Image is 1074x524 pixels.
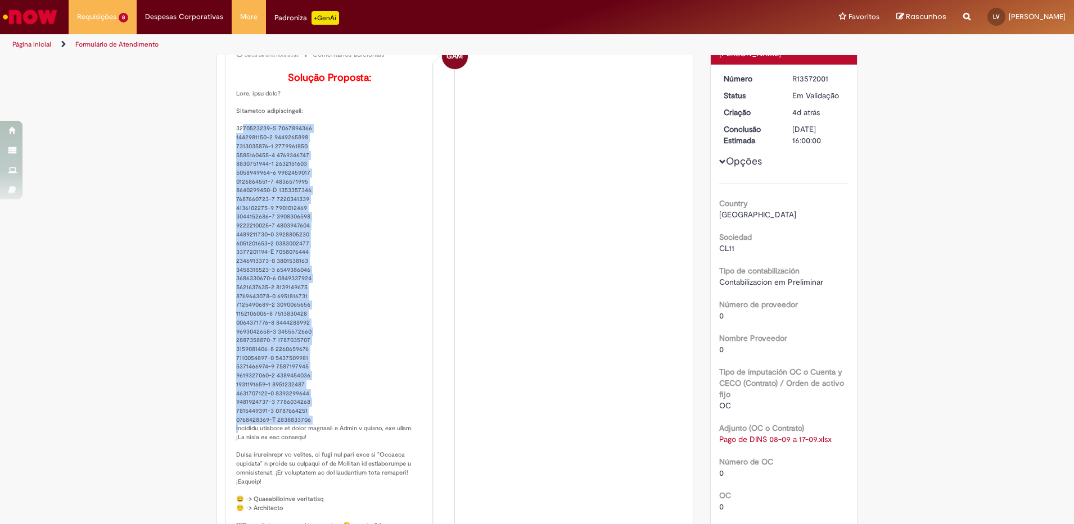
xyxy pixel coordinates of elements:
span: LV [993,13,1000,20]
div: 26/09/2025 17:23:37 [792,107,845,118]
time: 30/09/2025 14:21:52 [245,52,299,58]
div: R13572001 [792,73,845,84]
span: OC [719,400,731,411]
div: Em Validação [792,90,845,101]
a: Formulário de Atendimento [75,40,159,49]
span: cerca de uma hora atrás [245,52,299,58]
span: Contabilizacion em Preliminar [719,277,823,287]
span: Favoritos [849,11,879,22]
div: Guilherme Allan Messa [442,43,468,69]
span: [PERSON_NAME] [1009,12,1066,21]
img: ServiceNow [1,6,59,28]
dt: Conclusão Estimada [715,124,784,146]
span: 0 [719,502,724,512]
small: Comentários adicionais [313,50,385,60]
time: 26/09/2025 17:23:37 [792,107,820,117]
span: 8 [119,13,128,22]
span: Despesas Corporativas [145,11,223,22]
span: GAM [446,43,463,70]
span: 0 [719,468,724,478]
a: Download de Pago de DINS 08-09 a 17-09.xlsx [719,434,832,444]
dt: Número [715,73,784,84]
b: Tipo de imputación OC o Cuenta y CECO (Contrato) / Orden de activo fijo [719,367,844,399]
span: Requisições [77,11,116,22]
span: 0 [719,344,724,354]
b: Número de proveedor [719,299,798,309]
b: Adjunto (OC o Contrato) [719,423,804,433]
span: 4d atrás [792,107,820,117]
p: +GenAi [312,11,339,25]
span: More [240,11,258,22]
b: Nombre Proveedor [719,333,787,343]
b: Solução Proposta: [288,71,371,84]
span: [GEOGRAPHIC_DATA] [719,209,796,220]
span: 0 [719,311,724,321]
a: Página inicial [12,40,51,49]
dt: Criação [715,107,784,118]
b: Country [719,198,748,208]
a: Rascunhos [896,12,946,22]
span: Rascunhos [906,11,946,22]
div: [DATE] 16:00:00 [792,124,845,146]
b: Tipo de contabilización [719,266,800,276]
ul: Trilhas de página [8,34,707,55]
dt: Status [715,90,784,101]
div: Padroniza [274,11,339,25]
b: Sociedad [719,232,752,242]
span: CL11 [719,243,734,253]
b: OC [719,490,731,500]
b: Número de OC [719,457,773,467]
